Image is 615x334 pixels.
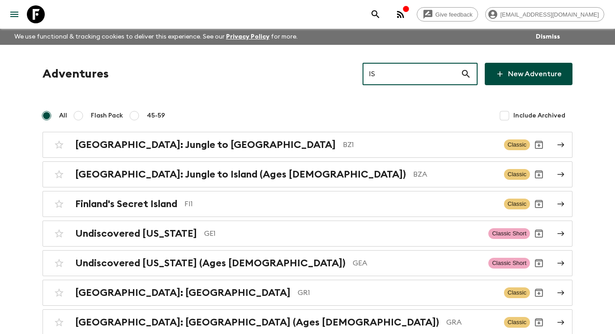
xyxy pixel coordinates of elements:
[431,11,478,18] span: Give feedback
[75,317,439,328] h2: [GEOGRAPHIC_DATA]: [GEOGRAPHIC_DATA] (Ages [DEMOGRAPHIC_DATA])
[43,280,572,306] a: [GEOGRAPHIC_DATA]: [GEOGRAPHIC_DATA]GR1ClassicArchive
[530,165,548,183] button: Archive
[204,228,481,239] p: GE1
[417,7,478,22] a: Give feedback
[530,195,548,213] button: Archive
[91,111,123,120] span: Flash Pack
[298,287,497,298] p: GR1
[43,65,109,83] h1: Adventures
[488,258,530,269] span: Classic Short
[11,29,301,45] p: We use functional & tracking cookies to deliver this experience. See our for more.
[530,313,548,331] button: Archive
[488,228,530,239] span: Classic Short
[43,250,572,276] a: Undiscovered [US_STATE] (Ages [DEMOGRAPHIC_DATA])GEAClassic ShortArchive
[43,191,572,217] a: Finland's Secret IslandFI1ClassicArchive
[184,199,497,209] p: FI1
[363,61,461,87] input: e.g. AR1, Argentina
[504,199,530,209] span: Classic
[495,11,604,18] span: [EMAIL_ADDRESS][DOMAIN_NAME]
[530,136,548,154] button: Archive
[75,139,336,151] h2: [GEOGRAPHIC_DATA]: Jungle to [GEOGRAPHIC_DATA]
[226,34,269,40] a: Privacy Policy
[43,221,572,247] a: Undiscovered [US_STATE]GE1Classic ShortArchive
[367,5,384,23] button: search adventures
[534,30,562,43] button: Dismiss
[485,7,604,22] div: [EMAIL_ADDRESS][DOMAIN_NAME]
[530,284,548,302] button: Archive
[446,317,497,328] p: GRA
[485,63,572,85] a: New Adventure
[75,169,406,180] h2: [GEOGRAPHIC_DATA]: Jungle to Island (Ages [DEMOGRAPHIC_DATA])
[504,169,530,180] span: Classic
[343,139,497,150] p: BZ1
[530,225,548,243] button: Archive
[59,111,67,120] span: All
[75,287,290,299] h2: [GEOGRAPHIC_DATA]: [GEOGRAPHIC_DATA]
[530,254,548,272] button: Archive
[5,5,23,23] button: menu
[504,317,530,328] span: Classic
[75,257,346,269] h2: Undiscovered [US_STATE] (Ages [DEMOGRAPHIC_DATA])
[147,111,165,120] span: 45-59
[353,258,481,269] p: GEA
[504,139,530,150] span: Classic
[504,287,530,298] span: Classic
[513,111,565,120] span: Include Archived
[413,169,497,180] p: BZA
[43,161,572,187] a: [GEOGRAPHIC_DATA]: Jungle to Island (Ages [DEMOGRAPHIC_DATA])BZAClassicArchive
[75,228,197,239] h2: Undiscovered [US_STATE]
[75,198,177,210] h2: Finland's Secret Island
[43,132,572,158] a: [GEOGRAPHIC_DATA]: Jungle to [GEOGRAPHIC_DATA]BZ1ClassicArchive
